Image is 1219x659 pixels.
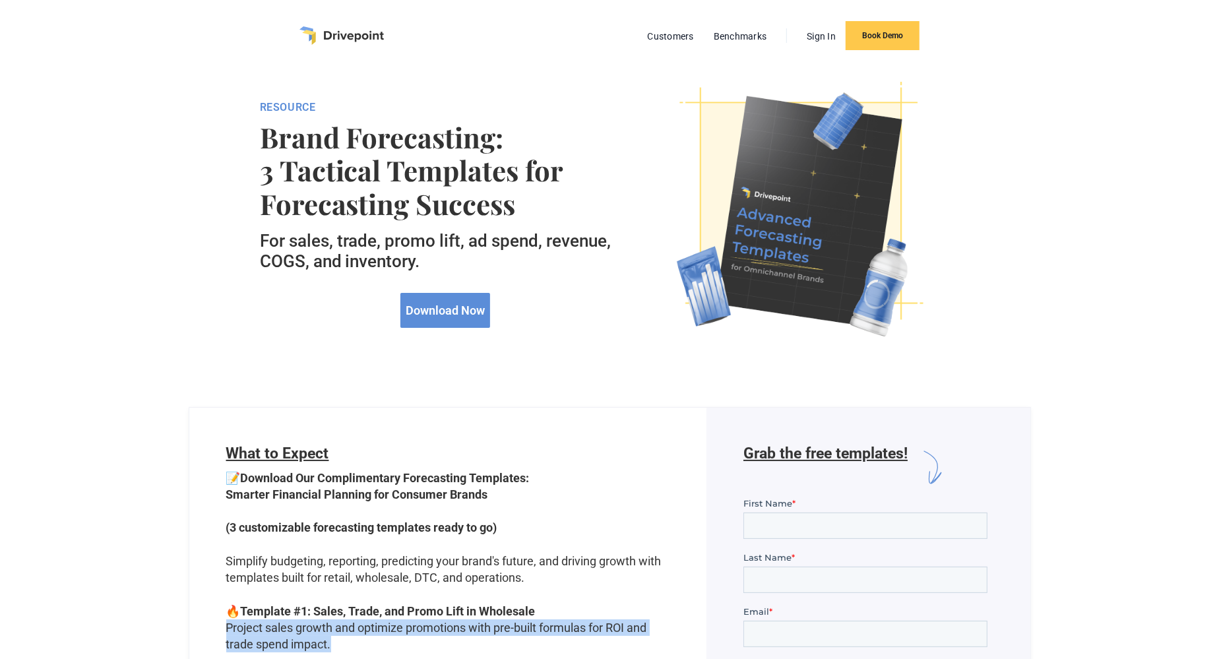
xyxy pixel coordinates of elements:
strong: Download Our Complimentary Forecasting Templates: Smarter Financial Planning for Consumer Brands [226,471,530,501]
span: Shopify [15,346,47,357]
input: Wholesale [3,381,12,389]
img: arrow [908,445,953,490]
input: Amazon [3,363,12,372]
strong: Brand Forecasting: 3 Tactical Templates for Forecasting Success [260,121,631,220]
span: Amazon [15,363,51,374]
span: Retail Stores [15,398,69,408]
input: Shopify [3,346,12,355]
strong: Template #1: Sales, Trade, and Promo Lift in Wholesale [241,604,536,618]
span: Wholesale [15,381,61,391]
a: Book Demo [846,21,920,50]
div: RESOURCE [260,101,631,114]
span: What to Expect [226,445,329,462]
a: Benchmarks [707,28,774,45]
a: Sign In [800,28,842,45]
a: Download Now [400,293,490,328]
a: home [299,26,384,45]
input: Retail Stores [3,398,12,406]
h6: Grab the free templates! [743,445,908,490]
h5: For sales, trade, promo lift, ad spend, revenue, COGS, and inventory. [260,231,631,272]
a: Customers [641,28,701,45]
strong: (3 customizable forecasting templates ready to go) [226,520,497,534]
